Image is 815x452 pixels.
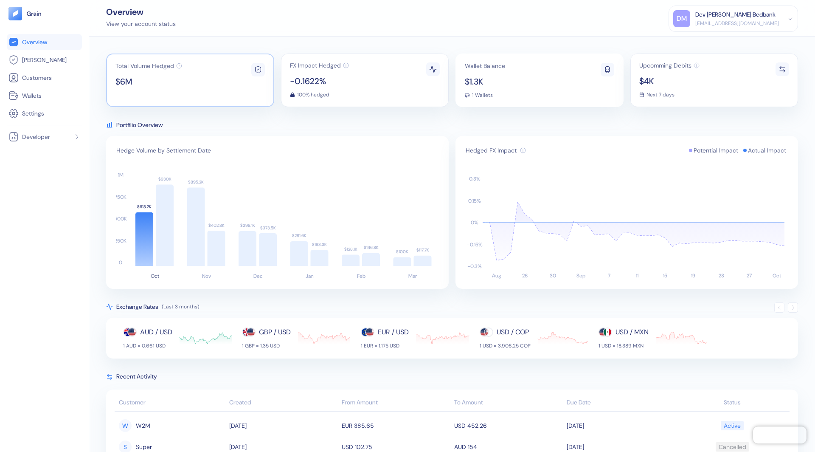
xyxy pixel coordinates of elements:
[312,242,327,247] text: $183.3K
[260,225,276,231] text: $373.5K
[480,342,531,349] div: 1 USD = 3,906.25 COP
[22,56,67,64] span: [PERSON_NAME]
[116,372,157,381] span: Recent Activity
[119,419,132,432] div: W
[8,90,80,101] a: Wallets
[116,146,211,155] span: Hedge Volume by Settlement Date
[253,273,263,280] text: Dec
[119,259,122,266] text: 0
[550,272,556,279] text: 30
[136,418,150,433] span: W2M
[242,342,291,349] div: 1 GBP = 1.35 USD
[118,172,124,178] text: 1M
[466,146,517,155] span: Hedged FX Impact
[202,273,211,280] text: Nov
[361,342,409,349] div: 1 EUR = 1.175 USD
[227,415,340,436] td: [DATE]
[151,273,160,280] text: Oct
[452,415,565,436] td: USD 452.26
[115,395,227,412] th: Customer
[8,37,80,47] a: Overview
[115,63,174,69] span: Total Volume Hedged
[467,263,482,270] text: -0.3 %
[695,20,779,27] div: [EMAIL_ADDRESS][DOMAIN_NAME]
[748,146,786,155] span: Actual Impact
[378,327,409,337] div: EUR / USD
[240,223,255,228] text: $398.1K
[679,398,785,407] div: Status
[416,247,429,253] text: $117.7K
[188,179,204,185] text: $895.2K
[673,10,690,27] div: DM
[297,92,329,97] span: 100% hedged
[663,272,667,279] text: 15
[639,77,700,85] span: $4K
[158,176,171,182] text: $930K
[608,272,610,279] text: 7
[615,327,649,337] div: USD / MXN
[115,77,182,86] span: $6M
[773,272,781,279] text: Oct
[691,272,695,279] text: 19
[636,272,638,279] text: 11
[8,108,80,119] a: Settings
[522,272,528,279] text: 26
[227,395,340,412] th: Created
[259,327,291,337] div: GBP / USD
[22,133,50,141] span: Developer
[396,249,408,254] text: $100K
[472,93,493,98] span: 1 Wallets
[340,395,452,412] th: From Amount
[22,38,47,46] span: Overview
[290,77,349,85] span: -0.1622%
[208,223,225,228] text: $402.8K
[116,302,158,311] span: Exchange Rates
[408,273,417,280] text: Mar
[468,198,481,204] text: 0.15 %
[694,146,738,155] span: Potential Impact
[114,215,127,222] text: 500K
[115,194,126,201] text: 750K
[344,246,357,252] text: $128.1K
[465,77,505,86] span: $1.3K
[492,272,501,279] text: Aug
[753,427,807,444] iframe: Chatra live chat
[357,273,365,280] text: Feb
[306,273,314,280] text: Jan
[22,73,52,82] span: Customers
[465,63,505,69] span: Wallet Balance
[724,418,741,433] div: Active
[22,91,42,100] span: Wallets
[8,7,22,20] img: logo-tablet-V2.svg
[467,241,483,248] text: -0.15 %
[123,342,172,349] div: 1 AUD = 0.661 USD
[497,327,529,337] div: USD / COP
[292,233,306,238] text: $281.6K
[576,272,585,279] text: Sep
[599,342,649,349] div: 1 USD = 18.389 MXN
[747,272,752,279] text: 27
[137,204,152,209] text: $613.2K
[452,395,565,412] th: To Amount
[719,272,724,279] text: 23
[22,109,44,118] span: Settings
[646,92,674,97] span: Next 7 days
[469,175,481,182] text: 0.3 %
[639,62,691,68] span: Upcomming Debits
[8,73,80,83] a: Customers
[340,415,452,436] td: EUR 385.65
[471,219,478,226] text: 0 %
[8,55,80,65] a: [PERSON_NAME]
[290,62,341,68] span: FX Impact Hedged
[162,303,199,310] span: (Last 3 months)
[26,11,42,17] img: logo
[106,8,176,16] div: Overview
[565,415,677,436] td: [DATE]
[106,20,176,28] div: View your account status
[565,395,677,412] th: Due Date
[140,327,172,337] div: AUD / USD
[115,237,126,244] text: 250K
[364,245,379,250] text: $146.8K
[695,10,776,19] div: Dev [PERSON_NAME] Bedbank
[116,121,163,129] span: Portfilio Overview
